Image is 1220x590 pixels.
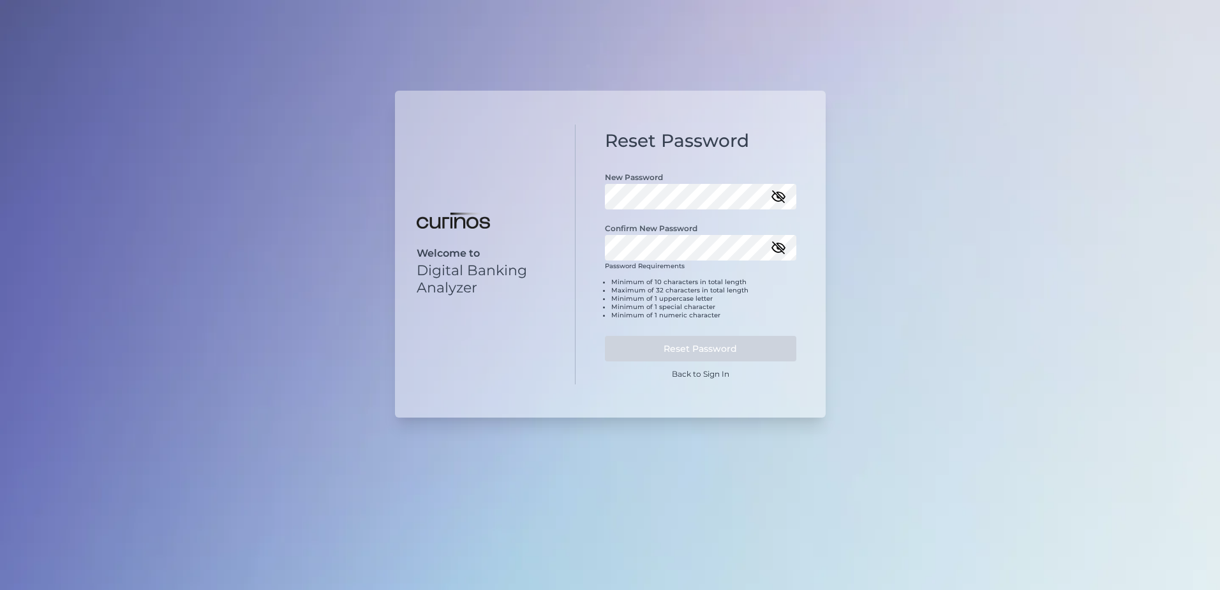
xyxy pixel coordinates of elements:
[605,262,796,329] div: Password Requirements
[672,369,729,379] a: Back to Sign In
[605,336,796,361] button: Reset Password
[611,303,796,311] li: Minimum of 1 special character
[605,172,663,182] label: New Password
[417,262,554,296] p: Digital Banking Analyzer
[611,294,796,303] li: Minimum of 1 uppercase letter
[417,213,490,229] img: Digital Banking Analyzer
[605,223,697,233] label: Confirm New Password
[417,247,554,259] p: Welcome to
[611,311,796,319] li: Minimum of 1 numeric character
[611,286,796,294] li: Maximum of 32 characters in total length
[611,278,796,286] li: Minimum of 10 characters in total length
[605,130,796,152] h1: Reset Password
